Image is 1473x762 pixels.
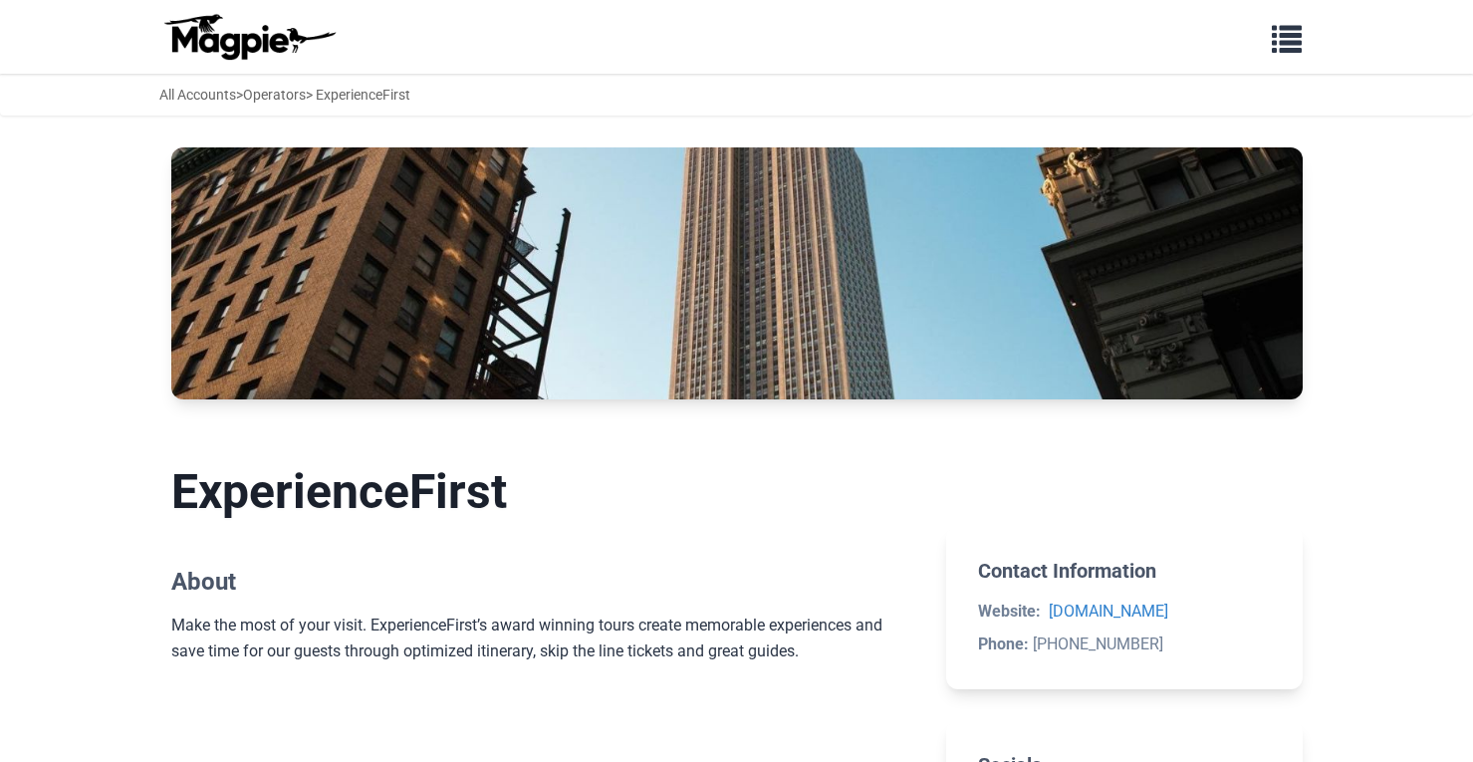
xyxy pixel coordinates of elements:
[171,613,915,663] div: Make the most of your visit. ExperienceFirst’s award winning tours create memorable experiences a...
[171,463,915,521] h1: ExperienceFirst
[171,568,915,597] h2: About
[978,559,1270,583] h2: Contact Information
[978,635,1029,653] strong: Phone:
[159,87,236,103] a: All Accounts
[978,632,1270,657] li: [PHONE_NUMBER]
[243,87,306,103] a: Operators
[171,147,1303,398] img: ExperienceFirst
[159,84,410,106] div: > > ExperienceFirst
[1049,602,1168,621] a: [DOMAIN_NAME]
[159,13,339,61] img: logo-ab69f6fb50320c5b225c76a69d11143b.png
[978,602,1041,621] strong: Website:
